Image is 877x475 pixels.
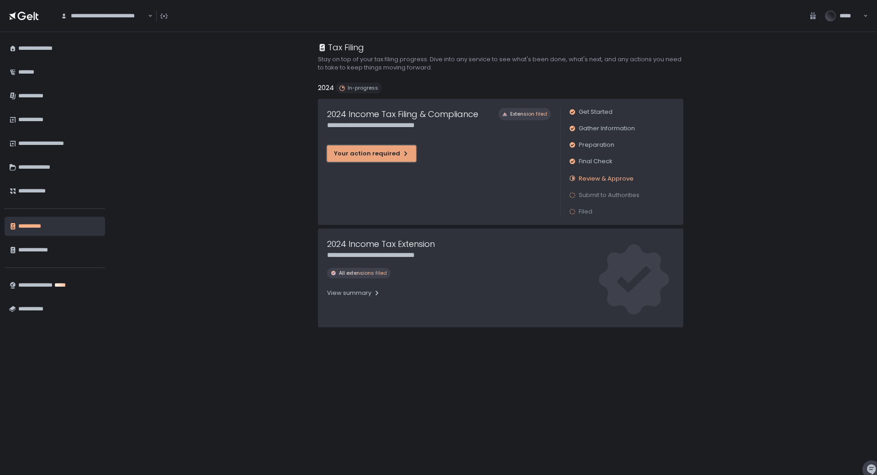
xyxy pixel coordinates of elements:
[579,208,592,216] span: Filed
[579,174,634,183] span: Review & Approve
[318,55,683,72] h2: Stay on top of your tax filing progress. Dive into any service to see what's been done, what's ne...
[579,157,613,165] span: Final Check
[318,83,334,93] h2: 2024
[318,41,364,53] div: Tax Filing
[327,108,478,120] h1: 2024 Income Tax Filing & Compliance
[510,111,547,117] span: Extension filed
[339,270,387,277] span: All extensions filed
[55,6,153,26] div: Search for option
[579,108,613,116] span: Get Started
[327,238,435,250] h1: 2024 Income Tax Extension
[327,286,380,300] button: View summary
[348,85,378,91] span: In-progress
[579,124,635,133] span: Gather Information
[327,145,416,162] button: Your action required
[579,191,639,199] span: Submit to Authorities
[334,149,409,158] div: Your action required
[579,141,614,149] span: Preparation
[327,289,380,297] div: View summary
